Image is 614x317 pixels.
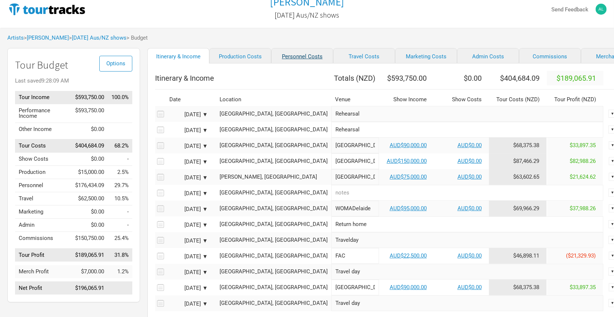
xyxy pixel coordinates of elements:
[457,284,482,291] a: AUD$0.00
[220,190,328,196] div: Melbourne, Australia
[457,174,482,180] a: AUD$0.00
[108,248,132,262] td: Tour Profit as % of Tour Income
[489,138,547,153] td: Tour Cost allocation from Production, Personnel, Travel, Marketing, Admin & Commissions
[489,153,547,169] td: Tour Cost allocation from Production, Personnel, Travel, Marketing, Admin & Commissions
[387,158,427,164] a: AUD$150,000.00
[275,7,339,23] a: [DATE] Aus/NZ shows
[72,34,126,41] a: [DATE] Aus/NZ shows
[209,48,271,63] a: Production Costs
[551,6,588,13] strong: Send Feedback
[390,174,427,180] a: AUD$75,000.00
[390,284,427,291] a: AUD$90,000.00
[71,232,108,245] td: $150,750.00
[331,264,603,280] input: Travel day
[489,280,547,295] td: Tour Cost allocation from Production, Personnel, Travel, Marketing, Admin & Commissions
[155,71,331,85] th: Itinerary & Income
[71,248,108,262] td: $189,065.91
[108,265,132,278] td: Merch Profit as % of Tour Income
[379,71,434,85] th: $593,750.00
[331,122,603,138] input: Rehearsal
[570,174,596,180] span: $21,624.62
[108,91,132,104] td: Tour Income as % of Tour Income
[168,112,208,117] div: [DATE] ▼
[15,123,71,136] td: Other Income
[71,123,108,136] td: $0.00
[15,205,71,219] td: Marketing
[489,93,547,106] th: Tour Costs ( NZD )
[457,205,482,212] a: AUD$0.00
[168,207,208,212] div: [DATE] ▼
[489,71,547,85] th: $404,684.09
[275,11,339,19] h2: [DATE] Aus/NZ shows
[71,166,108,179] td: $15,000.00
[166,93,213,106] th: Date
[556,74,596,83] span: $189,065.91
[519,48,581,63] a: Commissions
[333,48,395,63] a: Travel Costs
[168,285,208,291] div: [DATE] ▼
[168,175,208,181] div: [DATE] ▼
[434,71,489,85] th: $0.00
[168,191,208,196] div: [DATE] ▼
[71,104,108,123] td: $593,750.00
[71,219,108,232] td: $0.00
[15,192,71,205] td: Travel
[108,153,132,166] td: Show Costs as % of Tour Income
[331,93,379,106] th: Venue
[7,2,87,17] img: TourTracks
[71,205,108,219] td: $0.00
[220,269,328,274] div: Brisbane, Australia
[15,78,132,84] div: Last saved 9:28:09 AM
[220,300,328,306] div: Melbourne, Australia
[331,169,379,185] input: Golden Plains
[71,139,108,153] td: $404,684.09
[15,248,71,262] td: Tour Profit
[457,158,482,164] a: AUD$0.00
[220,143,328,148] div: Sydney, Australia
[220,222,328,227] div: Melbourne, Australia
[168,301,208,307] div: [DATE] ▼
[331,185,603,201] input: notes
[331,71,379,85] th: Totals ( NZD )
[395,48,457,63] a: Marketing Costs
[15,153,71,166] td: Show Costs
[379,93,434,106] th: Show Income
[27,34,69,41] a: [PERSON_NAME]
[168,222,208,228] div: [DATE] ▼
[99,56,132,72] button: Options
[331,232,603,248] input: Travelday
[168,128,208,133] div: [DATE] ▼
[566,252,596,259] span: ($21,329.93)
[547,93,603,106] th: Tour Profit ( NZD )
[331,295,603,311] input: Travel day
[71,153,108,166] td: $0.00
[15,104,71,123] td: Performance Income
[108,192,132,205] td: Travel as % of Tour Income
[390,205,427,212] a: AUD$95,000.00
[108,123,132,136] td: Other Income as % of Tour Income
[596,4,607,15] img: alastair
[331,138,379,153] input: Sydney
[220,111,328,117] div: Melbourne, Australia
[15,265,71,278] td: Merch Profit
[220,285,328,290] div: Brisbane, Australia
[15,59,132,71] h1: Tour Budget
[331,201,379,216] input: WOMADelaide
[168,238,208,244] div: [DATE] ▼
[220,158,328,164] div: Melbourne, Australia
[331,106,603,122] input: Rehearsal
[489,201,547,216] td: Tour Cost allocation from Production, Personnel, Travel, Marketing, Admin & Commissions
[126,35,148,41] span: > Budget
[434,93,489,106] th: Show Costs
[220,127,328,132] div: Melbourne, Australia
[570,205,596,212] span: $37,988.26
[24,35,69,41] span: >
[108,282,132,295] td: Net Profit as % of Tour Income
[15,232,71,245] td: Commissions
[390,142,427,149] a: AUD$90,000.00
[457,252,482,259] a: AUD$0.00
[331,153,379,169] input: Melbourne
[71,282,108,295] td: $196,065.91
[390,252,427,259] a: AUD$22,500.00
[271,48,333,63] a: Personnel Costs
